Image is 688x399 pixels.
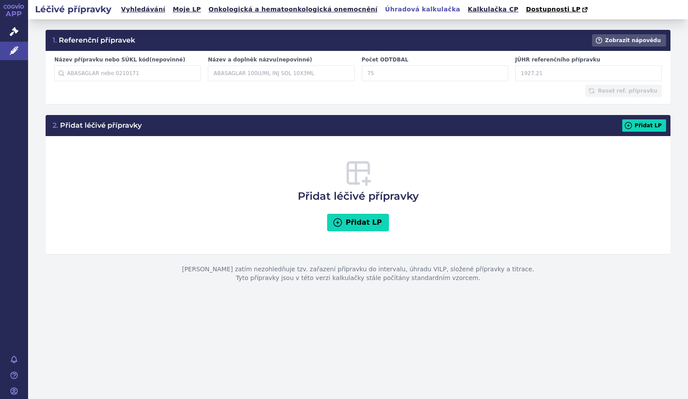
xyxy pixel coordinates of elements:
[622,119,666,132] button: Přidat LP
[382,4,463,15] a: Úhradová kalkulačka
[298,159,419,204] h3: Přidat léčivé přípravky
[592,34,666,47] button: Zobrazit nápovědu
[170,4,203,15] a: Moje LP
[118,4,168,15] a: Vyhledávání
[208,65,354,81] input: ABASAGLAR 100U/ML INJ SOL 10X3ML
[362,56,508,64] label: Počet ODTDBAL
[150,57,185,63] span: (nepovinné)
[206,4,380,15] a: Onkologická a hematoonkologická onemocnění
[54,56,201,64] label: Název přípravku nebo SÚKL kód
[523,4,592,16] a: Dostupnosti LP
[53,121,142,130] h3: Přidat léčivé přípravky
[515,65,662,81] input: 1927.21
[362,65,508,81] input: 75
[208,56,354,64] label: Název a doplněk názvu
[53,121,58,129] span: 2.
[46,255,670,293] p: [PERSON_NAME] zatím nezohledňuje tzv. zařazení přípravku do intervalu, úhradu VILP, složené přípr...
[28,3,118,15] h2: Léčivé přípravky
[327,214,389,231] button: Přidat LP
[276,57,312,63] span: (nepovinné)
[515,56,662,64] label: JÚHR referenčního přípravku
[465,4,521,15] a: Kalkulačka CP
[53,36,135,45] h3: Referenční přípravek
[53,36,57,44] span: 1.
[526,6,581,13] span: Dostupnosti LP
[54,65,201,81] input: ABASAGLAR nebo 0210171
